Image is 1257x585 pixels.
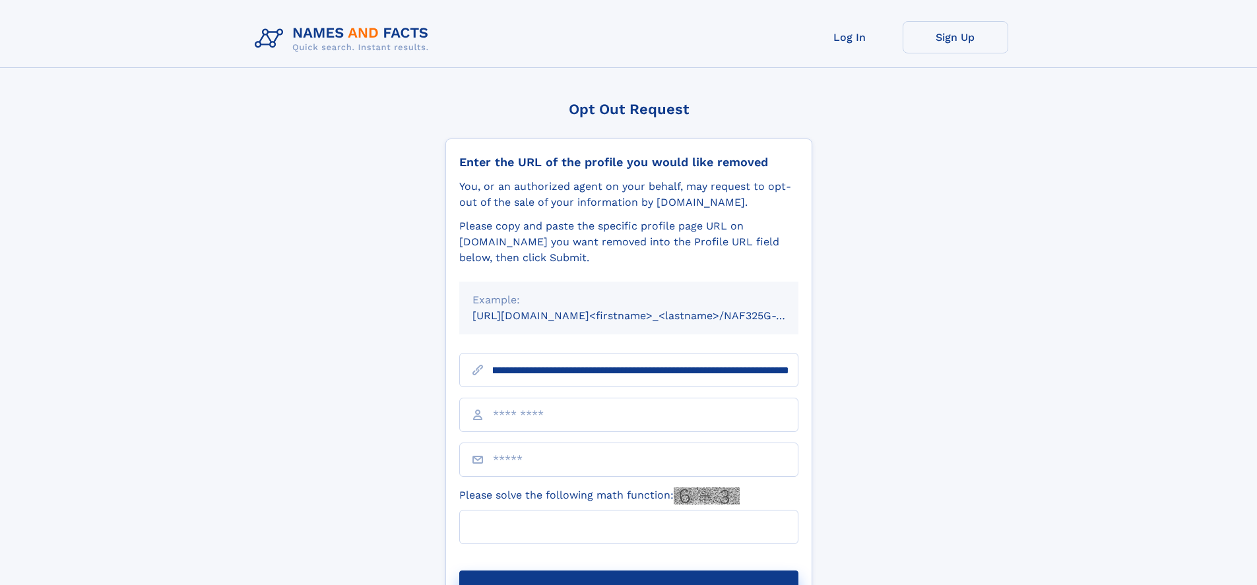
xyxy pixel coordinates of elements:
[459,179,798,210] div: You, or an authorized agent on your behalf, may request to opt-out of the sale of your informatio...
[903,21,1008,53] a: Sign Up
[249,21,439,57] img: Logo Names and Facts
[445,101,812,117] div: Opt Out Request
[459,487,740,505] label: Please solve the following math function:
[472,309,823,322] small: [URL][DOMAIN_NAME]<firstname>_<lastname>/NAF325G-xxxxxxxx
[472,292,785,308] div: Example:
[459,155,798,169] div: Enter the URL of the profile you would like removed
[797,21,903,53] a: Log In
[459,218,798,266] div: Please copy and paste the specific profile page URL on [DOMAIN_NAME] you want removed into the Pr...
